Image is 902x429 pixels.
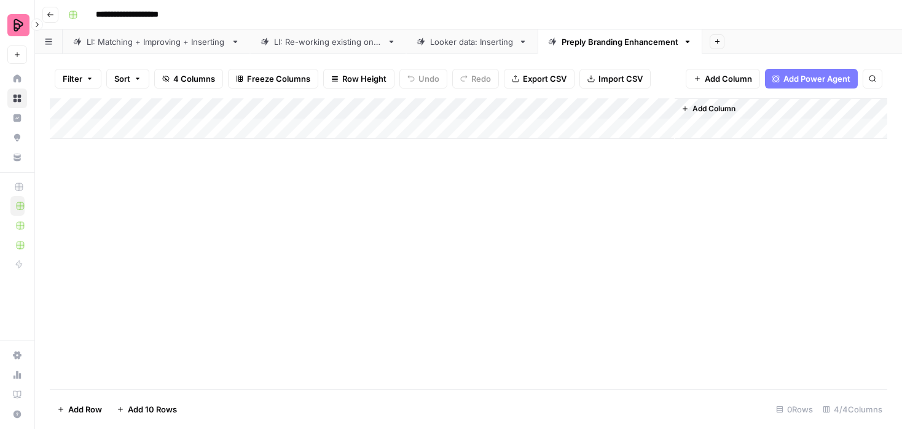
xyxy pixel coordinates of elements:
button: Add Column [686,69,760,89]
span: Add 10 Rows [128,403,177,415]
a: Looker data: Inserting [406,30,538,54]
button: 4 Columns [154,69,223,89]
span: Redo [471,73,491,85]
div: 4/4 Columns [818,399,887,419]
div: 0 Rows [771,399,818,419]
button: Add Column [676,101,740,117]
button: Filter [55,69,101,89]
span: Import CSV [598,73,643,85]
button: Sort [106,69,149,89]
span: Freeze Columns [247,73,310,85]
a: Opportunities [7,128,27,148]
span: Sort [114,73,130,85]
span: Export CSV [523,73,567,85]
a: Your Data [7,148,27,167]
button: Export CSV [504,69,575,89]
div: Preply Branding Enhancement [562,36,678,48]
div: Looker data: Inserting [430,36,514,48]
a: Settings [7,345,27,365]
span: Add Column [705,73,752,85]
img: Preply Logo [7,14,29,36]
button: Workspace: Preply [7,10,27,41]
span: Undo [418,73,439,85]
a: Preply Branding Enhancement [538,30,702,54]
a: LI: Matching + Improving + Inserting [63,30,250,54]
button: Row Height [323,69,394,89]
div: LI: Matching + Improving + Inserting [87,36,226,48]
a: Browse [7,89,27,108]
span: 4 Columns [173,73,215,85]
span: Row Height [342,73,386,85]
div: LI: Re-working existing ones [274,36,382,48]
a: Insights [7,108,27,128]
a: LI: Re-working existing ones [250,30,406,54]
button: Import CSV [579,69,651,89]
a: Learning Hub [7,385,27,404]
a: Home [7,69,27,89]
button: Redo [452,69,499,89]
button: Undo [399,69,447,89]
span: Add Column [692,103,735,114]
span: Filter [63,73,82,85]
button: Add 10 Rows [109,399,184,419]
button: Help + Support [7,404,27,424]
button: Add Power Agent [765,69,858,89]
button: Freeze Columns [228,69,318,89]
a: Usage [7,365,27,385]
button: Add Row [50,399,109,419]
span: Add Power Agent [783,73,850,85]
span: Add Row [68,403,102,415]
